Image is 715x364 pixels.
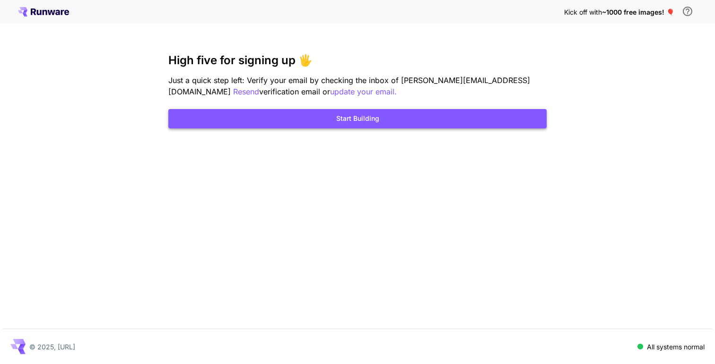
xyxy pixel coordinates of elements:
span: Just a quick step left: Verify your email by checking the inbox of [PERSON_NAME][EMAIL_ADDRESS][D... [168,76,530,96]
button: update your email. [330,86,397,98]
button: Resend [233,86,259,98]
button: In order to qualify for free credit, you need to sign up with a business email address and click ... [678,2,697,21]
p: All systems normal [647,342,705,352]
span: verification email or [259,87,330,96]
p: © 2025, [URL] [29,342,75,352]
h3: High five for signing up 🖐️ [168,54,547,67]
span: ~1000 free images! 🎈 [602,8,674,16]
button: Start Building [168,109,547,128]
span: Kick off with [564,8,602,16]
